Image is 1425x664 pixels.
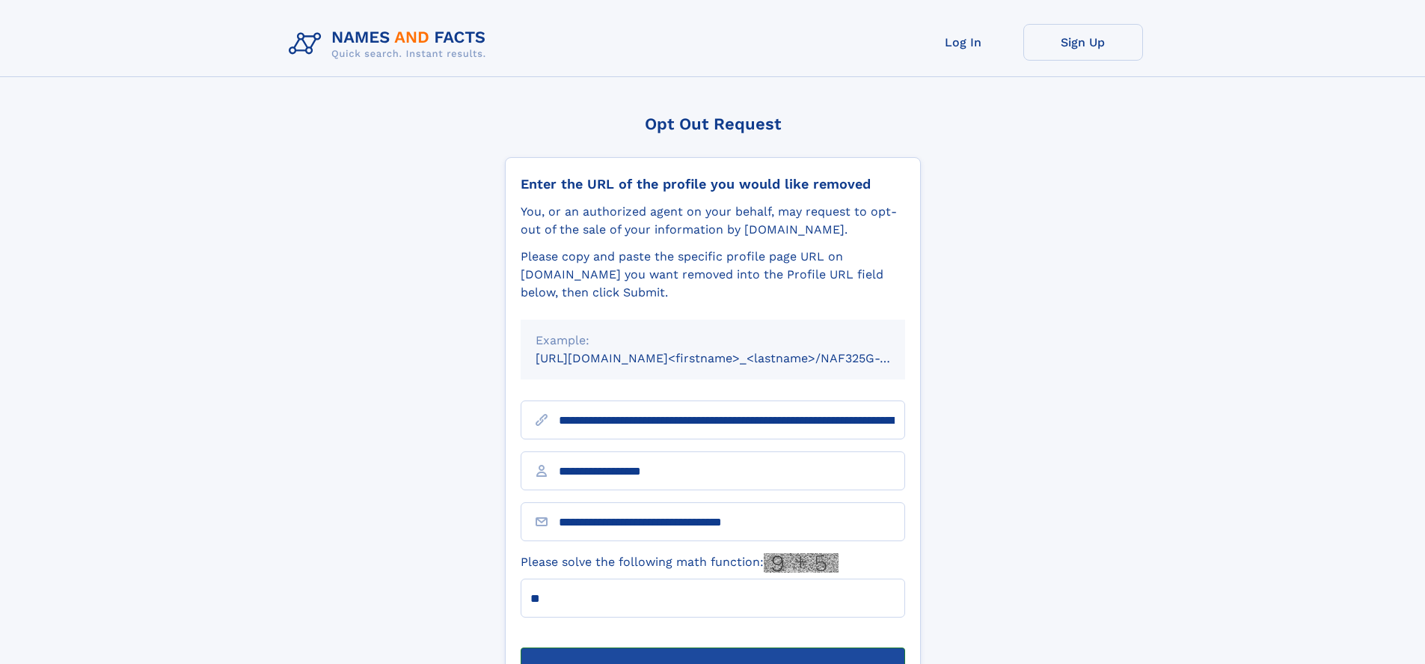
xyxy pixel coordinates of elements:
[904,24,1023,61] a: Log In
[521,176,905,192] div: Enter the URL of the profile you would like removed
[521,248,905,302] div: Please copy and paste the specific profile page URL on [DOMAIN_NAME] you want removed into the Pr...
[521,553,839,573] label: Please solve the following math function:
[536,351,934,365] small: [URL][DOMAIN_NAME]<firstname>_<lastname>/NAF325G-xxxxxxxx
[521,203,905,239] div: You, or an authorized agent on your behalf, may request to opt-out of the sale of your informatio...
[536,332,890,350] div: Example:
[505,115,921,133] div: Opt Out Request
[283,24,498,64] img: Logo Names and Facts
[1023,24,1143,61] a: Sign Up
